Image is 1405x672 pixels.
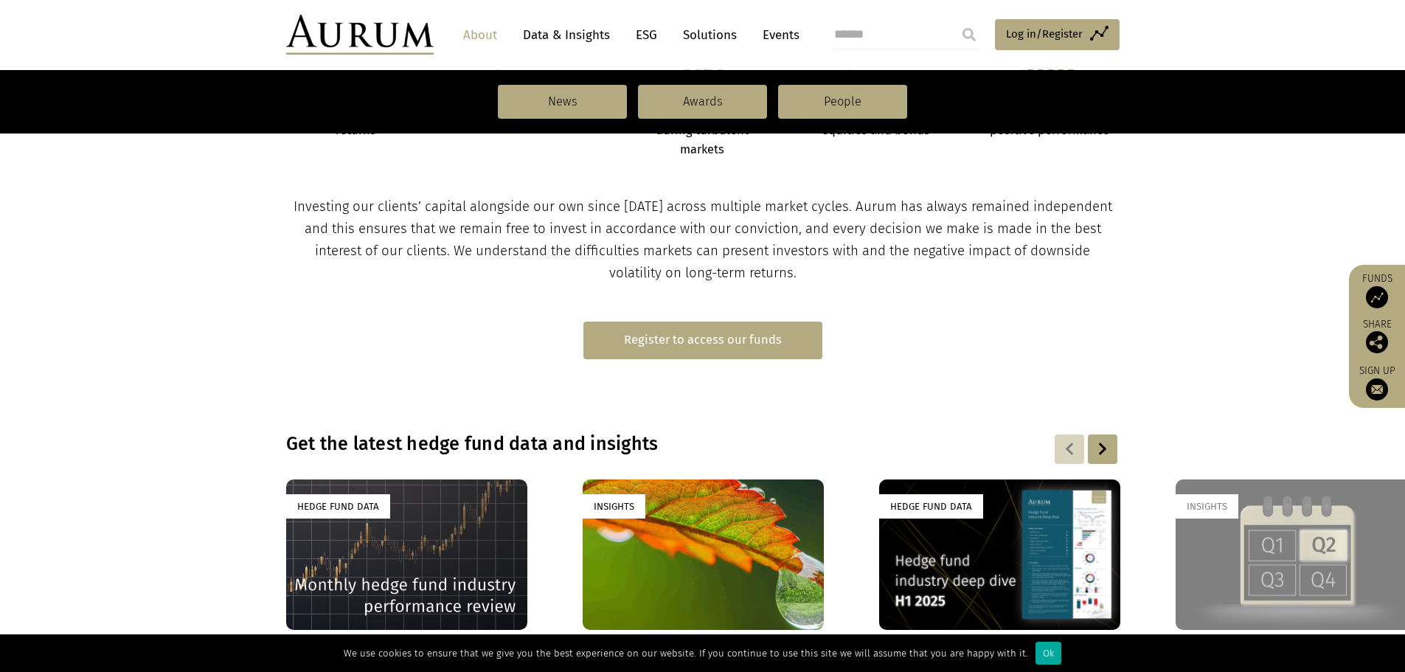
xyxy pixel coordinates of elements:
[456,21,504,49] a: About
[1356,364,1398,401] a: Sign up
[1006,25,1083,43] span: Log in/Register
[1366,378,1388,401] img: Sign up to our newsletter
[286,494,390,519] div: Hedge Fund Data
[995,19,1120,50] a: Log in/Register
[1356,272,1398,308] a: Funds
[1176,494,1238,519] div: Insights
[1366,331,1388,353] img: Share this post
[1366,286,1388,308] img: Access Funds
[676,21,744,49] a: Solutions
[286,433,929,455] h3: Get the latest hedge fund data and insights
[516,21,617,49] a: Data & Insights
[1035,642,1061,665] div: Ok
[1356,319,1398,353] div: Share
[638,85,767,119] a: Awards
[286,15,434,55] img: Aurum
[652,103,753,156] strong: Capital protection during turbulent markets
[755,21,799,49] a: Events
[583,322,822,359] a: Register to access our funds
[879,494,983,519] div: Hedge Fund Data
[778,85,907,119] a: People
[294,198,1112,281] span: Investing our clients’ capital alongside our own since [DATE] across multiple market cycles. Auru...
[628,21,665,49] a: ESG
[498,85,627,119] a: News
[583,494,645,519] div: Insights
[954,20,984,49] input: Submit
